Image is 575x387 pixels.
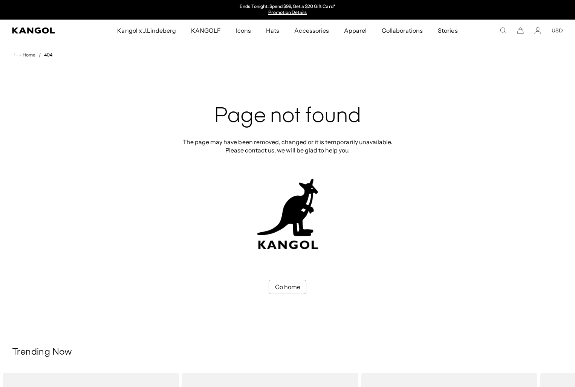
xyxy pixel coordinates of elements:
[374,20,430,41] a: Collaborations
[12,347,563,358] h3: Trending Now
[269,280,306,294] a: Go home
[336,20,374,41] a: Apparel
[517,27,524,34] button: Cart
[110,20,184,41] a: Kangol x J.Lindeberg
[184,20,228,41] a: KANGOLF
[210,4,365,16] div: 1 of 2
[180,105,395,129] h2: Page not found
[44,52,52,58] a: 404
[35,50,41,59] li: /
[21,52,35,58] span: Home
[287,20,336,41] a: Accessories
[180,138,395,154] p: The page may have been removed, changed or it is temporarily unavailable. Please contact us, we w...
[382,20,423,41] span: Collaborations
[438,20,457,41] span: Stories
[240,4,335,10] p: Ends Tonight: Spend $99, Get a $20 Gift Card*
[534,27,541,34] a: Account
[430,20,465,41] a: Stories
[236,20,251,41] span: Icons
[117,20,176,41] span: Kangol x J.Lindeberg
[500,27,506,34] summary: Search here
[210,4,365,16] slideshow-component: Announcement bar
[191,20,221,41] span: KANGOLF
[268,9,307,15] a: Promotion Details
[14,52,35,58] a: Home
[294,20,329,41] span: Accessories
[344,20,367,41] span: Apparel
[210,4,365,16] div: Announcement
[266,20,279,41] span: Hats
[258,20,287,41] a: Hats
[228,20,258,41] a: Icons
[12,27,77,34] a: Kangol
[552,27,563,34] button: USD
[255,178,320,250] img: kangol-404-logo.jpg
